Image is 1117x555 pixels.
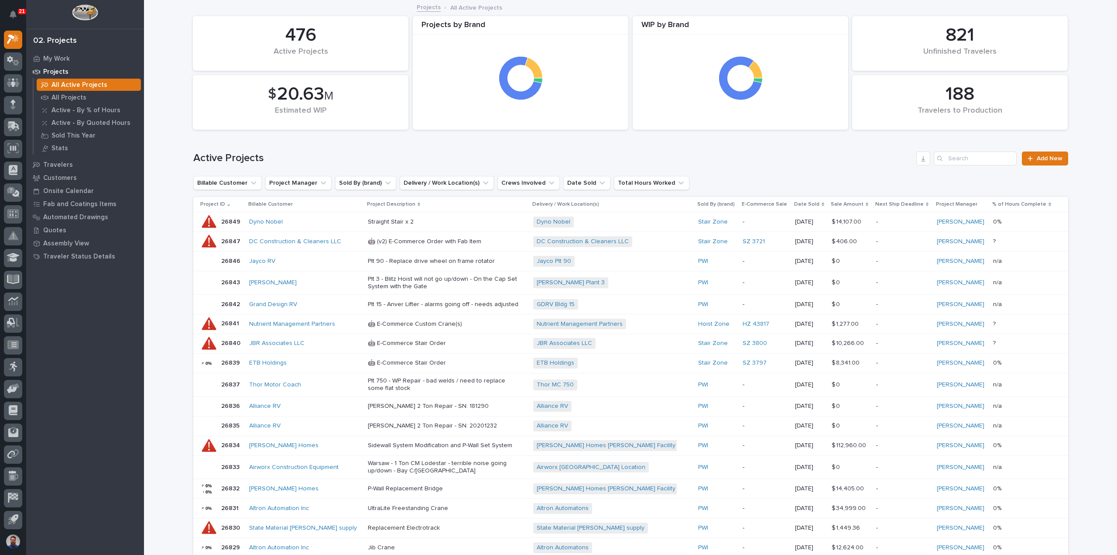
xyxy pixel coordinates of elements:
[26,158,144,171] a: Travelers
[867,83,1053,105] div: 188
[51,119,130,127] p: Active - By Quoted Hours
[743,485,788,493] p: -
[867,47,1053,65] div: Unfinished Travelers
[876,218,930,226] p: -
[72,4,98,21] img: Workspace Logo
[249,301,297,308] a: Grand Design RV
[937,238,984,245] a: [PERSON_NAME]
[221,299,242,308] p: 26842
[937,524,984,532] a: [PERSON_NAME]
[537,301,575,308] a: GDRV Bldg 15
[221,503,240,512] p: 26831
[26,224,144,237] a: Quotes
[1022,152,1068,165] a: Add New
[367,200,415,209] p: Project Description
[221,338,242,347] p: 26840
[795,403,825,410] p: [DATE]
[193,232,1068,252] tr: 2684726847 DC Construction & Cleaners LLC 🤖 (v2) E-Commerce Order with Fab ItemDC Construction & ...
[698,422,708,430] a: PWI
[993,277,1004,286] p: n/a
[876,258,930,265] p: -
[537,403,568,410] a: Alliance RV
[537,464,645,471] a: Airworx [GEOGRAPHIC_DATA] Location
[795,238,825,245] p: [DATE]
[794,200,819,209] p: Date Sold
[563,176,610,190] button: Date Sold
[193,152,913,165] h1: Active Projects
[832,440,868,449] p: $ 112,960.00
[876,524,930,532] p: -
[368,238,521,245] p: 🤖 (v2) E-Commerce Order with Fab Item
[937,381,984,389] a: [PERSON_NAME]
[43,214,108,221] p: Automated Drawings
[936,200,977,209] p: Project Manager
[537,505,589,512] a: Altron Automatons
[193,455,1068,479] tr: 2683326833 Airworx Construction Equipment Warsaw - 1 Ton CM Lodestar - terrible noise going up/do...
[698,544,708,552] a: PWI
[368,544,521,552] p: Jib Crane
[208,47,394,65] div: Active Projects
[221,217,242,226] p: 26849
[51,145,68,152] p: Stats
[249,544,309,552] a: Altron Automation Inc
[537,381,574,389] a: Thor MC 750
[876,381,930,389] p: -
[876,422,930,430] p: -
[1037,155,1062,162] span: Add New
[200,200,225,209] p: Project ID
[4,5,22,24] button: Notifications
[795,321,825,328] p: [DATE]
[34,91,144,103] a: All Projects
[537,544,589,552] a: Altron Automatons
[876,359,930,367] p: -
[614,176,689,190] button: Total Hours Worked
[876,464,930,471] p: -
[51,94,86,102] p: All Projects
[248,200,293,209] p: Billable Customer
[937,544,984,552] a: [PERSON_NAME]
[698,505,708,512] a: PWI
[4,532,22,551] button: users-avatar
[221,277,242,286] p: 26843
[993,503,1003,512] p: 0%
[537,340,592,347] a: JBR Associates LLC
[937,422,984,430] a: [PERSON_NAME]
[832,256,842,265] p: $ 0
[937,442,984,449] a: [PERSON_NAME]
[537,422,568,430] a: Alliance RV
[876,403,930,410] p: -
[51,132,96,140] p: Sold This Year
[368,276,521,290] p: Plt 3 - Blitz Hoist will not go up/down - On the Cap Set System with the Gate
[368,301,521,308] p: Plt 15 - Anver Lifter - alarms going off - needs adjusted
[698,238,728,245] a: Stair Zone
[743,321,769,328] a: HZ 43817
[832,503,867,512] p: $ 34,999.00
[633,21,848,35] div: WIP by Brand
[51,107,120,114] p: Active - By % of Hours
[876,321,930,328] p: -
[698,442,708,449] a: PWI
[743,381,788,389] p: -
[698,258,708,265] a: PWI
[400,176,494,190] button: Delivery / Work Location(s)
[249,321,335,328] a: Nutrient Management Partners
[993,542,1003,552] p: 0%
[221,542,242,552] p: 26829
[221,440,242,449] p: 26834
[937,359,984,367] a: [PERSON_NAME]
[831,200,863,209] p: Sale Amount
[698,301,708,308] a: PWI
[937,485,984,493] a: [PERSON_NAME]
[937,464,984,471] a: [PERSON_NAME]
[698,340,728,347] a: Stair Zone
[795,485,825,493] p: [DATE]
[193,416,1068,436] tr: 2683526835 Alliance RV [PERSON_NAME] 2 Ton Repair - SN: 20201232Alliance RV PWI -[DATE]$ 0$ 0 -[P...
[698,359,728,367] a: Stair Zone
[26,52,144,65] a: My Work
[249,279,297,286] a: [PERSON_NAME]
[832,236,859,245] p: $ 406.00
[368,218,521,226] p: Straight Stair x 2
[832,338,866,347] p: $ 10,266.00
[26,250,144,263] a: Traveler Status Details
[795,340,825,347] p: [DATE]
